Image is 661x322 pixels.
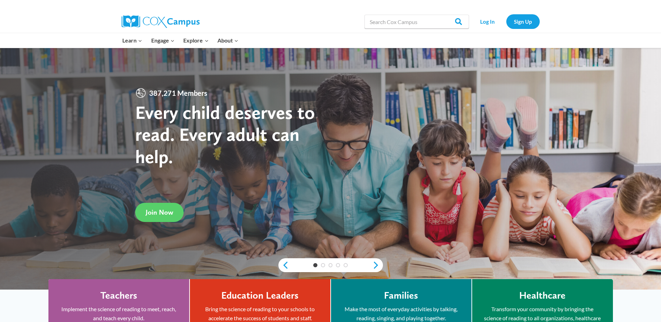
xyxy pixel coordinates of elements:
[278,258,383,272] div: content slider buttons
[384,290,418,301] h4: Families
[364,15,469,29] input: Search Cox Campus
[135,203,184,222] a: Join Now
[329,263,333,267] a: 3
[146,208,173,216] span: Join Now
[122,15,200,28] img: Cox Campus
[151,36,175,45] span: Engage
[472,14,540,29] nav: Secondary Navigation
[336,263,340,267] a: 4
[135,101,315,168] strong: Every child deserves to read. Every adult can help.
[372,261,383,269] a: next
[221,290,299,301] h4: Education Leaders
[472,14,503,29] a: Log In
[183,36,208,45] span: Explore
[344,263,348,267] a: 5
[321,263,325,267] a: 2
[278,261,289,269] a: previous
[506,14,540,29] a: Sign Up
[122,36,142,45] span: Learn
[100,290,137,301] h4: Teachers
[146,87,210,99] span: 387,271 Members
[118,33,243,48] nav: Primary Navigation
[519,290,566,301] h4: Healthcare
[217,36,238,45] span: About
[313,263,317,267] a: 1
